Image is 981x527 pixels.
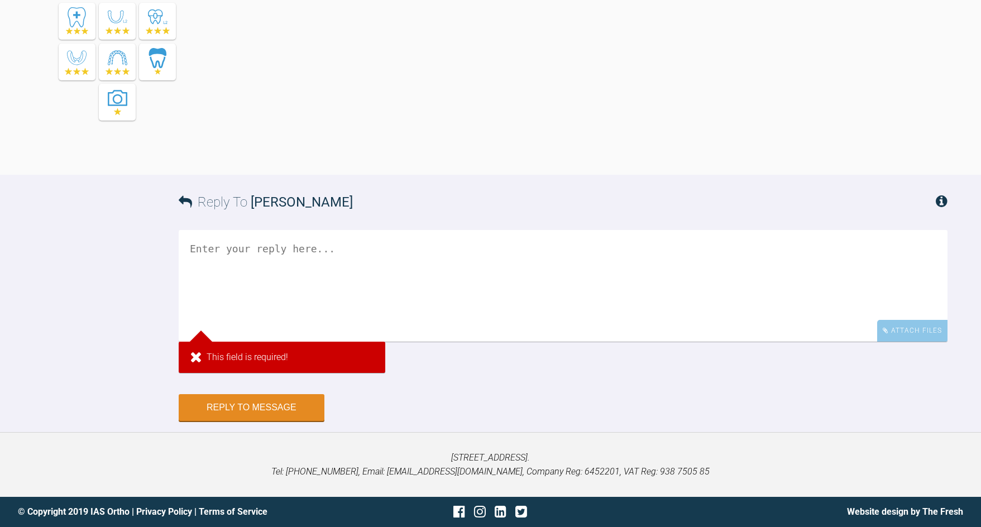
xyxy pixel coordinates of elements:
p: [STREET_ADDRESS]. Tel: [PHONE_NUMBER], Email: [EMAIL_ADDRESS][DOMAIN_NAME], Company Reg: 6452201,... [18,451,963,479]
button: Reply to Message [179,394,324,421]
a: Terms of Service [199,506,267,517]
div: Attach Files [877,320,947,342]
h3: Reply To [179,191,353,213]
span: [PERSON_NAME] [251,194,353,210]
div: © Copyright 2019 IAS Ortho | | [18,505,333,519]
div: This field is required! [179,342,385,373]
a: Website design by The Fresh [847,506,963,517]
a: Privacy Policy [136,506,192,517]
